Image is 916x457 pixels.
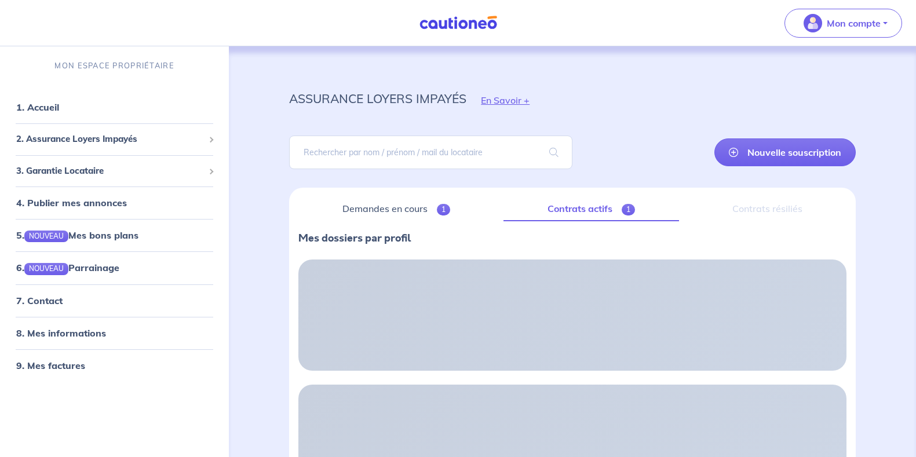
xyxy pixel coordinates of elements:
span: search [535,136,572,169]
div: 9. Mes factures [5,354,224,377]
a: 1. Accueil [16,101,59,113]
span: 1 [622,204,635,215]
img: illu_account_valid_menu.svg [804,14,822,32]
button: illu_account_valid_menu.svgMon compte [784,9,902,38]
div: 6.NOUVEAUParrainage [5,256,224,279]
div: 7. Contact [5,289,224,312]
div: 1. Accueil [5,96,224,119]
a: 6.NOUVEAUParrainage [16,262,119,273]
span: 2. Assurance Loyers Impayés [16,133,204,146]
div: 4. Publier mes annonces [5,191,224,214]
button: En Savoir + [466,83,544,117]
a: 8. Mes informations [16,327,106,339]
p: Mes dossiers par profil [298,231,846,246]
p: MON ESPACE PROPRIÉTAIRE [54,60,174,71]
p: assurance loyers impayés [289,88,466,109]
a: Demandes en cours1 [298,197,494,221]
span: 3. Garantie Locataire [16,164,204,178]
div: 5.NOUVEAUMes bons plans [5,224,224,247]
a: 7. Contact [16,295,63,306]
p: Mon compte [827,16,881,30]
a: 4. Publier mes annonces [16,197,127,209]
div: 8. Mes informations [5,321,224,345]
a: 5.NOUVEAUMes bons plans [16,229,138,241]
a: Nouvelle souscription [714,138,856,166]
input: Rechercher par nom / prénom / mail du locataire [289,136,572,169]
div: 2. Assurance Loyers Impayés [5,128,224,151]
a: 9. Mes factures [16,360,85,371]
img: Cautioneo [415,16,502,30]
span: 1 [437,204,450,215]
div: 3. Garantie Locataire [5,160,224,182]
a: Contrats actifs1 [503,197,679,221]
